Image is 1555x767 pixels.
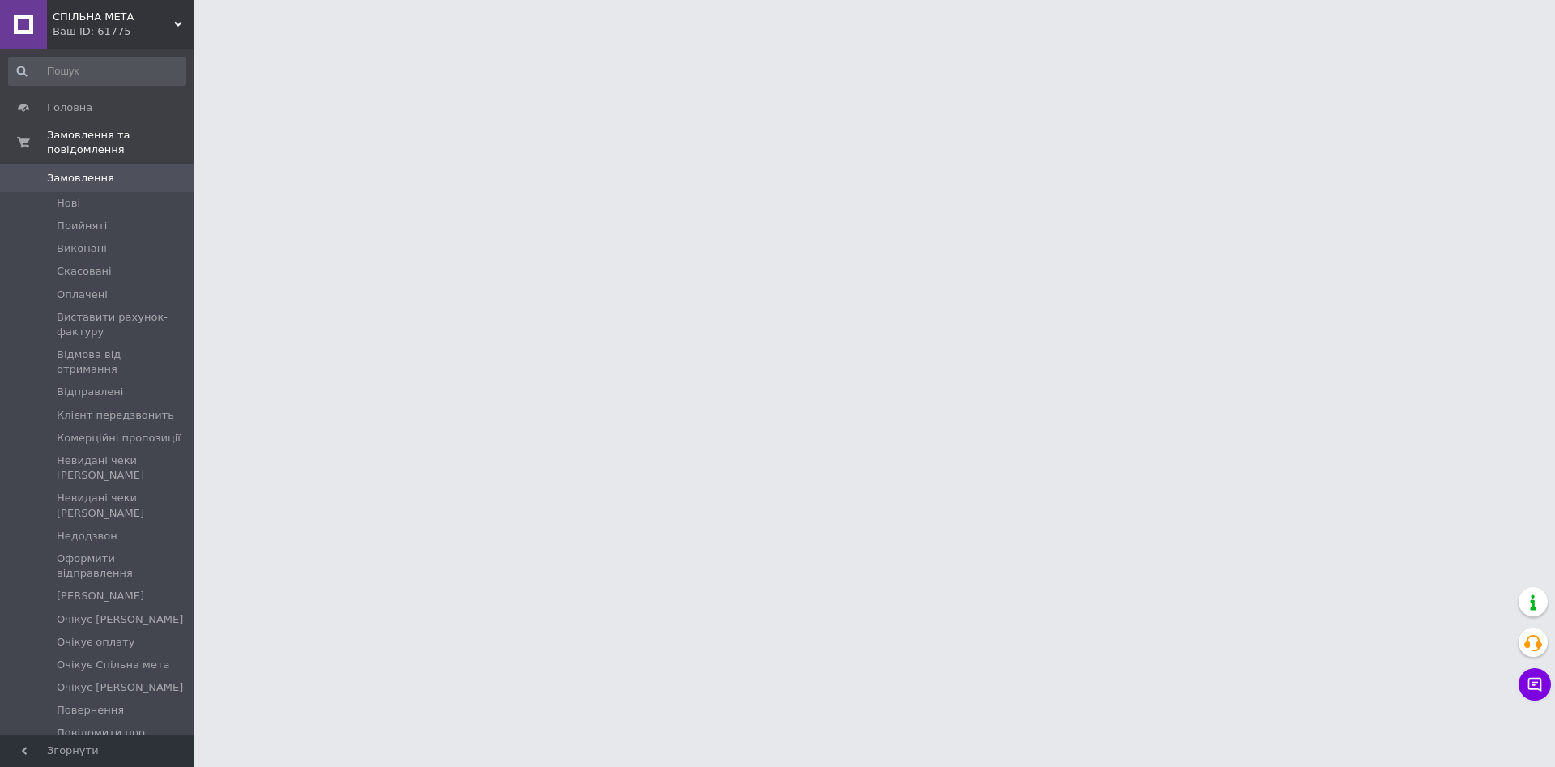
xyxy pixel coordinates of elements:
span: Відправлені [57,385,123,399]
button: Чат з покупцем [1519,668,1551,701]
input: Пошук [8,57,186,86]
span: Головна [47,100,92,115]
span: Клієнт передзвонить [57,408,174,423]
span: Повідомити про наявність [57,726,185,755]
span: Очікує [PERSON_NAME] [57,680,183,695]
span: Замовлення [47,171,114,185]
div: Ваш ID: 61775 [53,24,194,39]
span: Прийняті [57,219,107,233]
span: Виставити рахунок-фактуру [57,310,185,339]
span: Оформити відправлення [57,552,185,581]
span: СПІЛЬНА МЕТА [53,10,174,24]
span: Очікує оплату [57,635,134,650]
span: Очікує Спільна мета [57,658,169,672]
span: Невидані чеки [PERSON_NAME] [57,491,185,520]
span: Відмова від отримання [57,347,185,377]
span: Нові [57,196,80,211]
span: Повернення [57,703,124,718]
span: Комерційні пропозиції [57,431,181,445]
span: Замовлення та повідомлення [47,128,194,157]
span: Виконані [57,241,107,256]
span: Скасовані [57,264,112,279]
span: Недодзвон [57,529,117,543]
span: Невидані чеки [PERSON_NAME] [57,454,185,483]
span: Очікує [PERSON_NAME] [57,612,183,627]
span: Оплачені [57,288,108,302]
span: [PERSON_NAME] [57,589,144,603]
